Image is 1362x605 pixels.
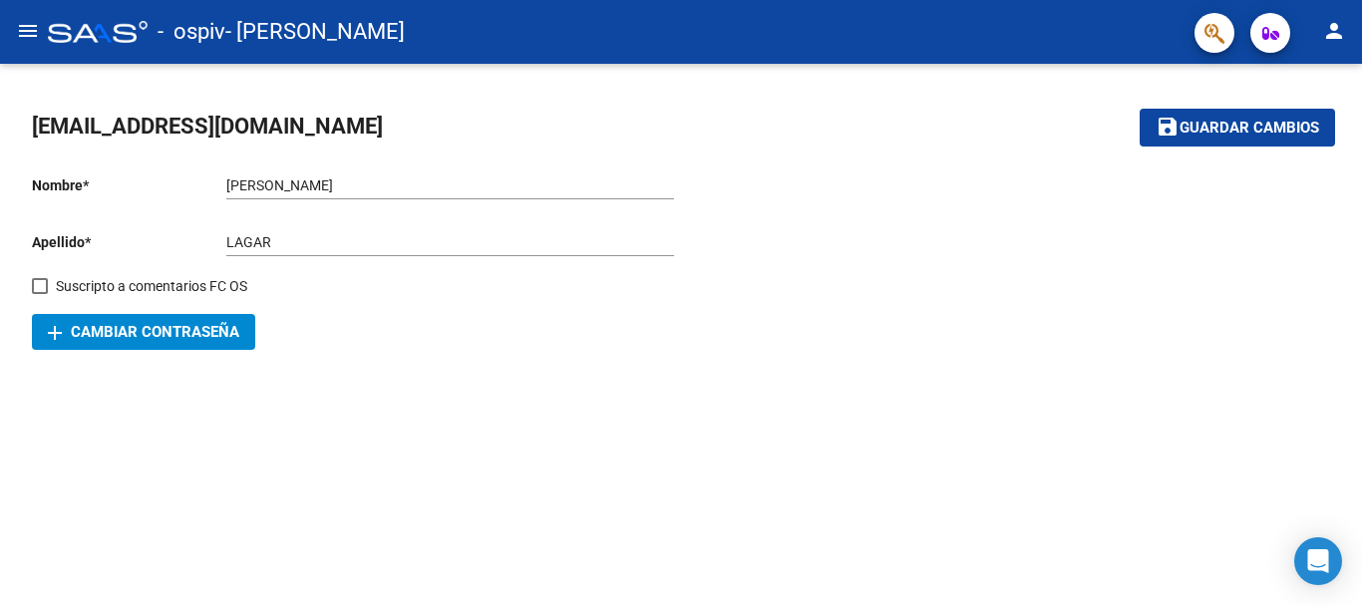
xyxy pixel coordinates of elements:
[225,10,405,54] span: - [PERSON_NAME]
[32,174,226,196] p: Nombre
[32,114,383,139] span: [EMAIL_ADDRESS][DOMAIN_NAME]
[1156,115,1180,139] mat-icon: save
[48,323,239,341] span: Cambiar Contraseña
[1180,120,1319,138] span: Guardar cambios
[32,314,255,350] button: Cambiar Contraseña
[32,231,226,253] p: Apellido
[1322,19,1346,43] mat-icon: person
[56,274,247,298] span: Suscripto a comentarios FC OS
[1294,537,1342,585] div: Open Intercom Messenger
[1140,109,1335,146] button: Guardar cambios
[16,19,40,43] mat-icon: menu
[43,321,67,345] mat-icon: add
[158,10,225,54] span: - ospiv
